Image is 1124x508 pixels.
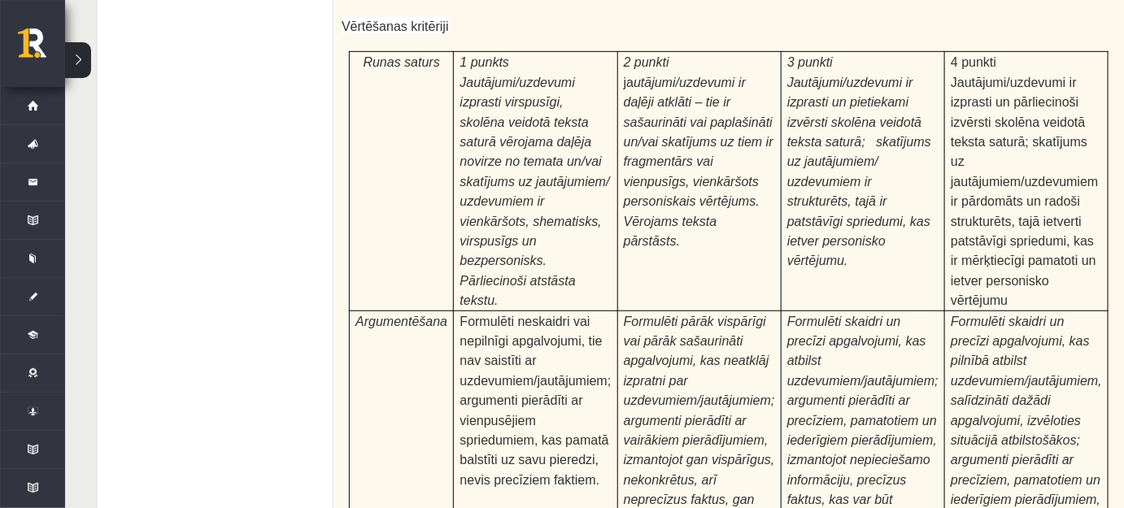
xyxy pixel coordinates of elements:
body: Bagātinātā teksta redaktors, wiswyg-editor-47433955814680-1760446207-54 [16,16,836,33]
body: Bagātinātā teksta redaktors, wiswyg-editor-user-answer-47433999735160 [16,16,838,33]
body: Bagātinātā teksta redaktors, wiswyg-editor-user-answer-47433993216380 [16,16,838,142]
span: Formulēti neskaidri vai nepilnīgi apgalvojumi, tie nav saistīti ar uzdevumiem/jautājumiem; argume... [460,315,612,487]
span: utājumi/uzdevumi ir daļēji atklāti – tie ir sašaurināti vai paplašināti un/vai skatījums uz tiem ... [624,76,773,248]
span: ja [624,76,773,248]
span: Jautājumi/uzdevumi izprasti virspusīgi, skolēna veidotā teksta saturā vērojama daļēja novirze no ... [460,76,610,307]
body: Bagātinātā teksta redaktors, wiswyg-editor-user-answer-47433882211160 [16,16,838,33]
span: 1 punkts [460,55,509,69]
p: ​ [342,51,1116,67]
a: Rīgas 1. Tālmācības vidusskola [18,28,65,69]
span: Runas saturs [364,55,440,69]
body: Bagātinātā teksta redaktors, wiswyg-editor-user-answer-47434016308680 [16,16,838,142]
body: Bagātinātā teksta redaktors, wiswyg-editor-user-answer-47433990194040 [16,16,838,67]
span: 2 punkti [624,55,669,69]
body: Bagātinātā teksta redaktors, wiswyg-editor-47433955816200-1760446207-199 [16,16,836,33]
body: Bagātinātā teksta redaktors, wiswyg-editor-47433955815060-1760446207-658 [16,16,836,33]
body: Bagātinātā teksta redaktors, wiswyg-editor-47433955814240-1760446207-512 [16,16,836,33]
body: Bagātinātā teksta redaktors, wiswyg-editor-47433955815820-1760446207-550 [16,16,836,33]
body: Bagātinātā teksta redaktors, wiswyg-editor-47433955816620-1760446207-381 [16,16,836,33]
span: Argumentēšana [355,315,447,328]
span: Vērtēšanas kritēriji [342,20,449,33]
span: 3 punkti Jautājumi/uzdevumi ir izprasti un pietiekami izvērsti skolēna veidotā teksta saturā; ska... [787,55,931,267]
body: Bagātinātā teksta redaktors, wiswyg-editor-47433955815440-1760446207-564 [16,16,836,33]
body: Bagātinātā teksta redaktors, wiswyg-editor-user-answer-47433985361500 [16,16,838,33]
span: 4 punkti Jautājumi/uzdevumi ir izprasti un pārliecinoši izvērsti skolēna veidotā teksta saturā; s... [951,55,1098,307]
